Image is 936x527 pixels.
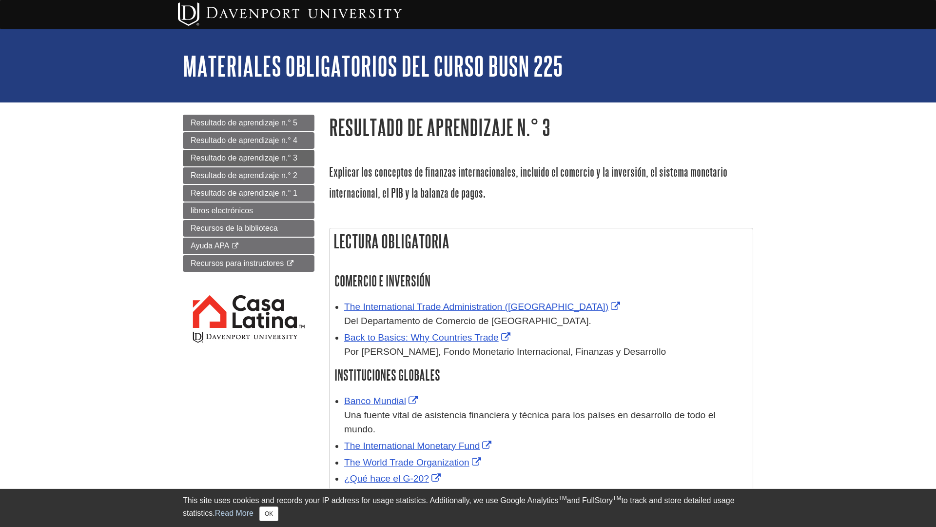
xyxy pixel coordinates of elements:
[183,150,314,166] a: Resultado de aprendizaje n.° 3
[183,203,314,219] a: libros electrónicos
[191,224,278,232] span: Recursos de la biblioteca
[344,314,748,328] div: Del Departamento de Comercio de [GEOGRAPHIC_DATA].
[183,220,314,237] a: Recursos de la biblioteca
[183,495,753,521] div: This site uses cookies and records your IP address for usage statistics. Additionally, we use Goo...
[344,332,513,343] a: Link opens in new window
[191,154,297,162] span: Resultado de aprendizaje n.° 3
[191,171,297,180] span: Resultado de aprendizaje n.° 2
[191,189,297,197] span: Resultado de aprendizaje n.° 1
[334,367,440,383] span: INSTITUCIONES GLOBALES
[334,273,430,289] span: COMERCIO E INVERSIÓN
[178,2,402,26] img: Davenport University
[191,206,253,215] span: libros electrónicos
[183,255,314,272] a: Recursos para instructores
[329,115,753,140] h1: Resultado de aprendizaje n.° 3
[191,119,297,127] span: Resultado de aprendizaje n.° 5
[259,507,278,521] button: Close
[344,396,420,406] a: Link opens in new window
[183,167,314,184] a: Resultado de aprendizaje n.° 2
[215,509,253,517] a: Read More
[183,51,563,81] a: Materiales obligatorios del curso BUSN 225
[613,495,621,502] sup: TM
[191,259,284,267] span: Recursos para instructores
[183,115,314,131] a: Resultado de aprendizaje n.° 5
[329,165,727,200] span: Explicar los conceptos de finanzas internacionales, incluido el comercio y la inversión, el siste...
[558,495,566,502] sup: TM
[183,185,314,202] a: Resultado de aprendizaje n.° 1
[183,115,314,361] div: Guide Page Menu
[344,302,623,312] a: Link opens in new window
[330,228,753,254] h2: Lectura obligatoria
[183,132,314,149] a: Resultado de aprendizaje n.° 4
[344,345,748,359] div: Por [PERSON_NAME], Fondo Monetario Internacional, Finanzas y Desarrollo
[344,473,443,484] a: Link opens in new window
[231,243,239,249] i: This link opens in a new window
[344,457,484,467] a: Link opens in new window
[344,408,748,437] div: Una fuente vital de asistencia financiera y técnica para los países en desarrollo de todo el mundo.
[191,136,297,144] span: Resultado de aprendizaje n.° 4
[191,242,229,250] span: Ayuda APA
[344,441,494,451] a: Link opens in new window
[286,261,294,267] i: This link opens in a new window
[183,238,314,254] a: Ayuda APA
